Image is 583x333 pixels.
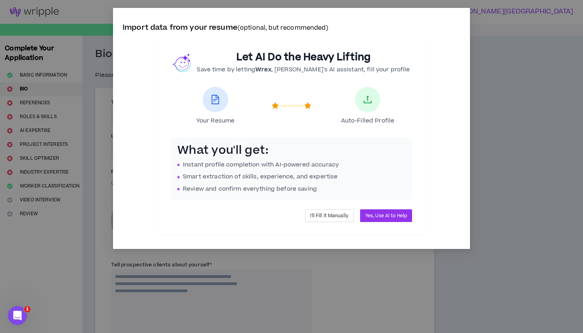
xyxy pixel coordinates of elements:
[177,185,406,193] li: Review and confirm everything before saving
[8,306,27,325] iframe: Intercom live chat
[197,51,410,64] h2: Let AI Do the Heavy Lifting
[449,8,470,29] button: Close
[310,212,349,220] span: I'll Fill It Manually
[177,161,406,169] li: Instant profile completion with AI-powered accuracy
[24,306,31,312] span: 1
[211,95,220,104] span: file-text
[360,209,412,222] button: Yes, Use AI to Help
[363,95,372,104] span: upload
[173,53,192,72] img: wrex.png
[272,102,279,109] span: star
[304,102,311,109] span: star
[255,65,271,74] b: Wrex
[238,24,328,32] small: (optional, but recommended)
[123,22,460,34] p: Import data from your resume
[305,209,354,222] button: I'll Fill It Manually
[365,212,407,220] span: Yes, Use AI to Help
[341,117,395,125] span: Auto-Filled Profile
[196,117,235,125] span: Your Resume
[177,144,406,157] h3: What you'll get:
[177,172,406,181] li: Smart extraction of skills, experience, and expertise
[197,65,410,74] p: Save time by letting , [PERSON_NAME]'s AI assistant, fill your profile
